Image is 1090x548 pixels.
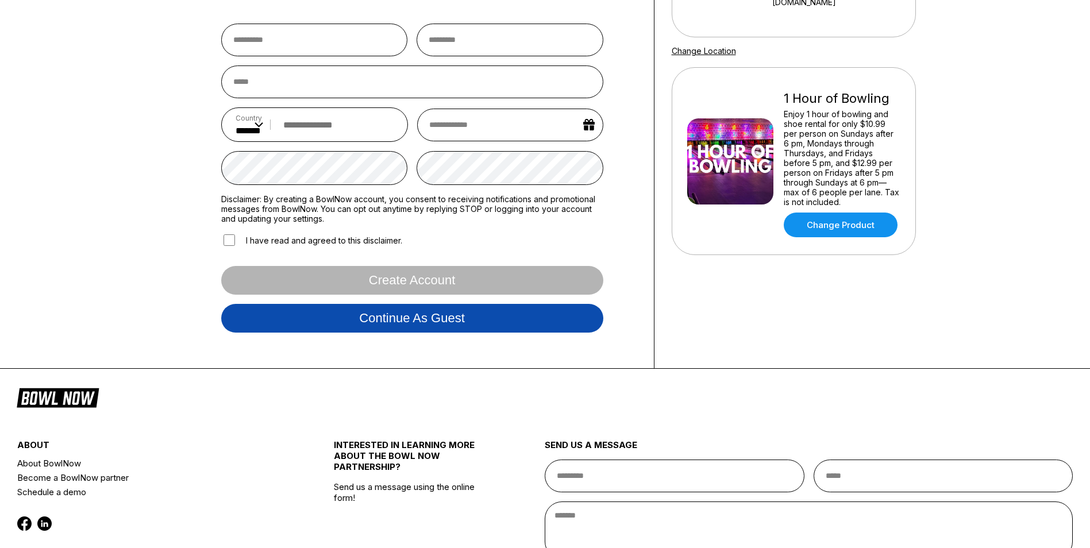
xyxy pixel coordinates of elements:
div: about [17,439,281,456]
a: Change Location [672,46,736,56]
a: About BowlNow [17,456,281,470]
a: Become a BowlNow partner [17,470,281,485]
a: Schedule a demo [17,485,281,499]
div: send us a message [545,439,1073,460]
label: Country [236,114,263,122]
div: INTERESTED IN LEARNING MORE ABOUT THE BOWL NOW PARTNERSHIP? [334,439,492,481]
button: Continue as guest [221,304,603,333]
label: Disclaimer: By creating a BowlNow account, you consent to receiving notifications and promotional... [221,194,603,223]
img: 1 Hour of Bowling [687,118,773,204]
div: Enjoy 1 hour of bowling and shoe rental for only $10.99 per person on Sundays after 6 pm, Mondays... [784,109,900,207]
label: I have read and agreed to this disclaimer. [221,233,402,248]
div: 1 Hour of Bowling [784,91,900,106]
a: Change Product [784,213,898,237]
input: I have read and agreed to this disclaimer. [224,234,235,246]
